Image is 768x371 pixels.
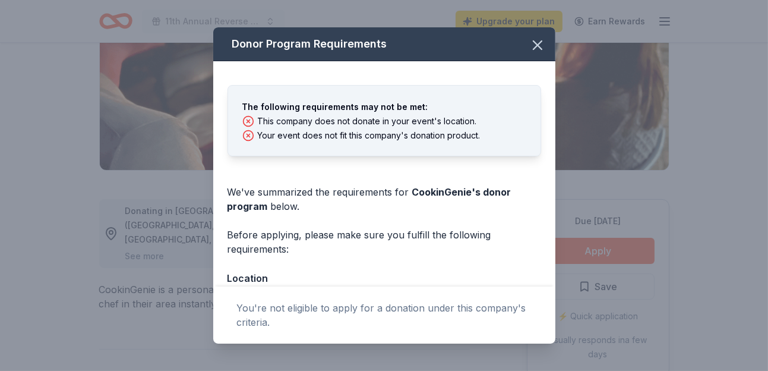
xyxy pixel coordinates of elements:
div: This company does not donate in your event's location. [258,116,477,127]
div: The following requirements may not be met: [242,100,526,114]
div: Before applying, please make sure you fulfill the following requirements: [227,228,541,256]
div: Donor Program Requirements [213,27,555,61]
div: You're not eligible to apply for a donation under this company's criteria. [237,301,532,329]
div: Location [227,271,541,286]
div: We've summarized the requirements for below. [227,185,541,213]
div: Your event does not fit this company's donation product. [258,130,481,141]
